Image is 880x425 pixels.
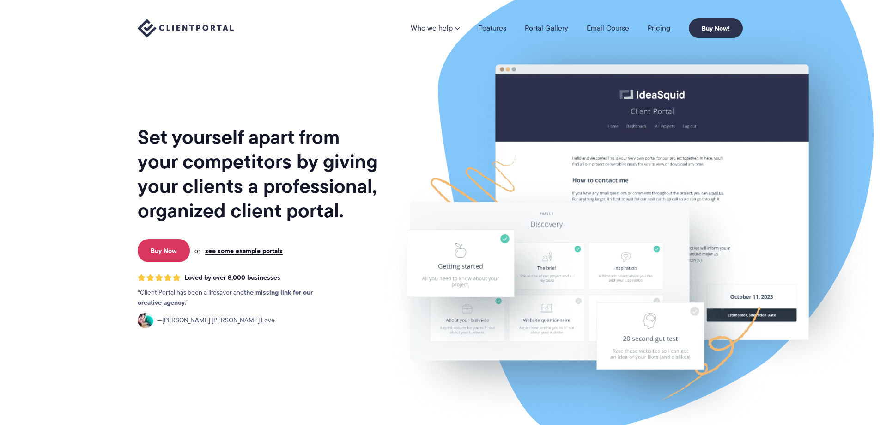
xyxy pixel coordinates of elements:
a: Who we help [411,25,460,32]
p: Client Portal has been a lifesaver and . [138,288,332,308]
h1: Set yourself apart from your competitors by giving your clients a professional, organized client ... [138,125,380,223]
a: Pricing [648,25,670,32]
a: Buy Now! [689,18,743,38]
span: or [194,246,200,255]
span: [PERSON_NAME] [PERSON_NAME] Love [157,315,275,326]
a: Email Course [587,25,629,32]
strong: the missing link for our creative agency [138,287,313,308]
a: Portal Gallery [525,25,568,32]
a: see some example portals [205,246,283,255]
span: Loved by over 8,000 businesses [184,274,280,282]
a: Buy Now [138,239,190,262]
a: Features [478,25,506,32]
